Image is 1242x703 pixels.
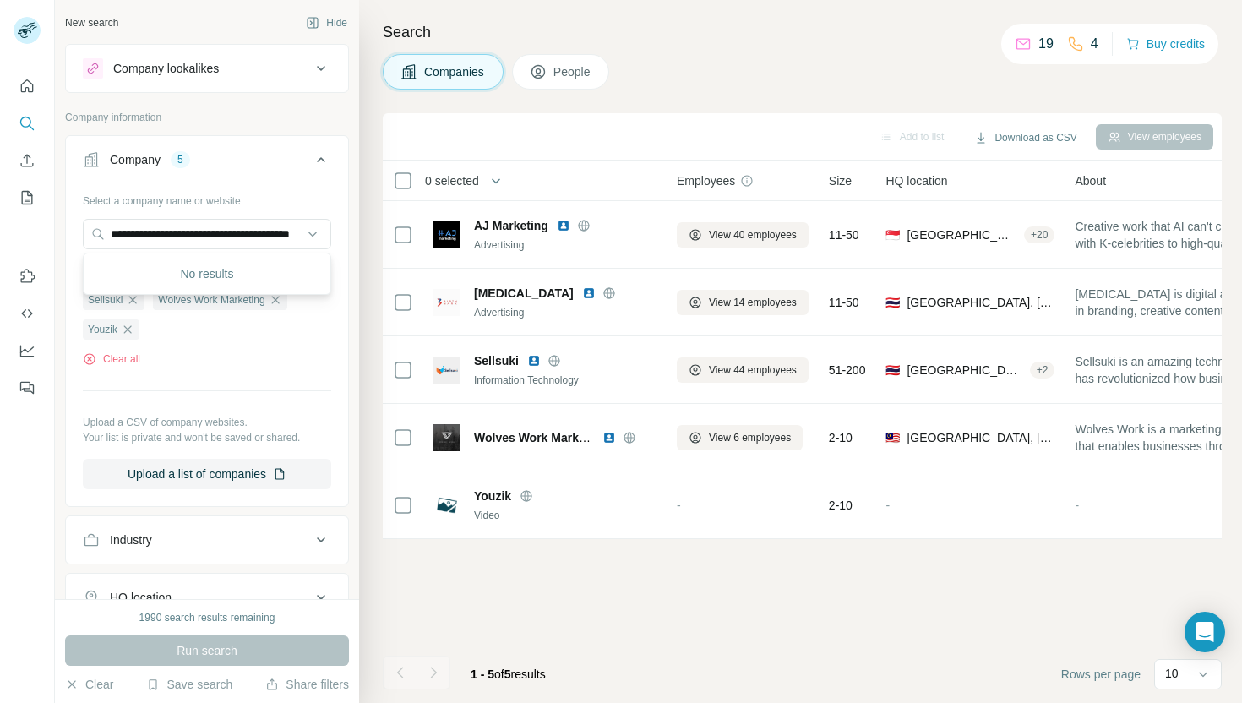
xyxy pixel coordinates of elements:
[474,305,656,320] div: Advertising
[139,610,275,625] div: 1990 search results remaining
[424,63,486,80] span: Companies
[677,357,809,383] button: View 44 employees
[1061,666,1141,683] span: Rows per page
[14,335,41,366] button: Dashboard
[14,71,41,101] button: Quick start
[14,298,41,329] button: Use Surfe API
[885,429,900,446] span: 🇲🇾
[294,10,359,35] button: Hide
[65,15,118,30] div: New search
[907,362,1022,379] span: [GEOGRAPHIC_DATA], [GEOGRAPHIC_DATA]
[474,217,548,234] span: AJ Marketing
[110,151,161,168] div: Company
[65,110,349,125] p: Company information
[677,222,809,248] button: View 40 employees
[677,425,803,450] button: View 6 employees
[557,219,570,232] img: LinkedIn logo
[885,226,900,243] span: 🇸🇬
[504,668,511,681] span: 5
[433,424,460,451] img: Logo of Wolves Work Marketing
[1185,612,1225,652] div: Open Intercom Messenger
[1126,32,1205,56] button: Buy credits
[677,499,681,512] span: -
[527,354,541,368] img: LinkedIn logo
[885,172,947,189] span: HQ location
[829,362,866,379] span: 51-200
[474,373,656,388] div: Information Technology
[709,295,797,310] span: View 14 employees
[1075,499,1079,512] span: -
[474,352,519,369] span: Sellsuki
[602,431,616,444] img: LinkedIn logo
[553,63,592,80] span: People
[1091,34,1098,54] p: 4
[83,187,331,209] div: Select a company name or website
[474,285,574,302] span: [MEDICAL_DATA]
[433,357,460,384] img: Logo of Sellsuki
[582,286,596,300] img: LinkedIn logo
[66,139,348,187] button: Company5
[265,676,349,693] button: Share filters
[87,257,327,291] div: No results
[1038,34,1054,54] p: 19
[65,676,113,693] button: Clear
[474,508,656,523] div: Video
[1030,362,1055,378] div: + 2
[709,430,791,445] span: View 6 employees
[962,125,1088,150] button: Download as CSV
[829,429,853,446] span: 2-10
[885,499,890,512] span: -
[110,589,172,606] div: HQ location
[907,429,1054,446] span: [GEOGRAPHIC_DATA], [GEOGRAPHIC_DATA]
[66,48,348,89] button: Company lookalikes
[83,351,140,367] button: Clear all
[829,497,853,514] span: 2-10
[474,237,656,253] div: Advertising
[885,294,900,311] span: 🇹🇭
[14,108,41,139] button: Search
[14,145,41,176] button: Enrich CSV
[829,294,859,311] span: 11-50
[474,431,607,444] span: Wolves Work Marketing
[471,668,494,681] span: 1 - 5
[474,488,511,504] span: Youzik
[433,289,460,316] img: Logo of Birthmark
[494,668,504,681] span: of
[677,172,735,189] span: Employees
[709,227,797,243] span: View 40 employees
[14,261,41,292] button: Use Surfe on LinkedIn
[885,362,900,379] span: 🇹🇭
[171,152,190,167] div: 5
[907,226,1017,243] span: [GEOGRAPHIC_DATA], Central
[425,172,479,189] span: 0 selected
[146,676,232,693] button: Save search
[113,60,219,77] div: Company lookalikes
[1075,172,1106,189] span: About
[433,492,460,519] img: Logo of Youzik
[829,172,852,189] span: Size
[829,226,859,243] span: 11-50
[383,20,1222,44] h4: Search
[66,577,348,618] button: HQ location
[907,294,1054,311] span: [GEOGRAPHIC_DATA], [GEOGRAPHIC_DATA]
[1165,665,1179,682] p: 10
[83,430,331,445] p: Your list is private and won't be saved or shared.
[471,668,546,681] span: results
[83,415,331,430] p: Upload a CSV of company websites.
[1024,227,1054,243] div: + 20
[709,362,797,378] span: View 44 employees
[88,322,117,337] span: Youzik
[14,183,41,213] button: My lists
[66,520,348,560] button: Industry
[110,531,152,548] div: Industry
[83,459,331,489] button: Upload a list of companies
[158,292,264,308] span: Wolves Work Marketing
[88,292,123,308] span: Sellsuki
[677,290,809,315] button: View 14 employees
[14,373,41,403] button: Feedback
[433,221,460,248] img: Logo of AJ Marketing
